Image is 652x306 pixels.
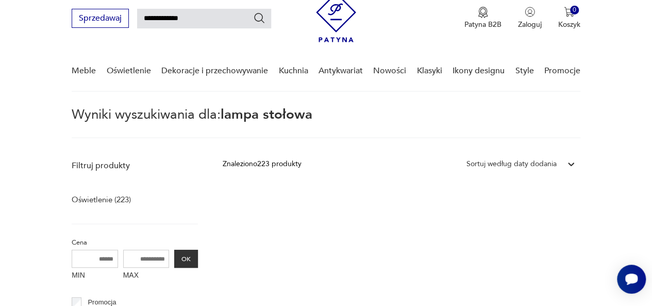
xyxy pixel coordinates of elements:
p: Koszyk [558,20,580,29]
a: Oświetlenie (223) [72,192,131,207]
a: Sprzedawaj [72,15,129,23]
a: Antykwariat [319,51,363,91]
button: 0Koszyk [558,7,580,29]
p: Filtruj produkty [72,160,198,171]
a: Ikona medaluPatyna B2B [464,7,501,29]
a: Ikony designu [453,51,505,91]
p: Zaloguj [518,20,542,29]
label: MAX [123,268,170,284]
div: Znaleziono 223 produkty [223,158,302,170]
p: Patyna B2B [464,20,501,29]
img: Ikona medalu [478,7,488,18]
button: Szukaj [253,12,265,24]
a: Meble [72,51,96,91]
a: Klasyki [417,51,442,91]
button: Patyna B2B [464,7,501,29]
div: 0 [570,6,579,14]
button: Zaloguj [518,7,542,29]
a: Promocje [544,51,580,91]
img: Ikona koszyka [564,7,574,17]
label: MIN [72,268,118,284]
p: Cena [72,237,198,248]
a: Nowości [373,51,406,91]
button: OK [174,250,198,268]
a: Oświetlenie [107,51,151,91]
span: lampa stołowa [221,105,312,124]
div: Sortuj według daty dodania [466,158,557,170]
button: Sprzedawaj [72,9,129,28]
img: Ikonka użytkownika [525,7,535,17]
iframe: Smartsupp widget button [617,265,646,294]
p: Wyniki wyszukiwania dla: [72,108,580,138]
a: Kuchnia [278,51,308,91]
a: Dekoracje i przechowywanie [161,51,268,91]
a: Style [515,51,533,91]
